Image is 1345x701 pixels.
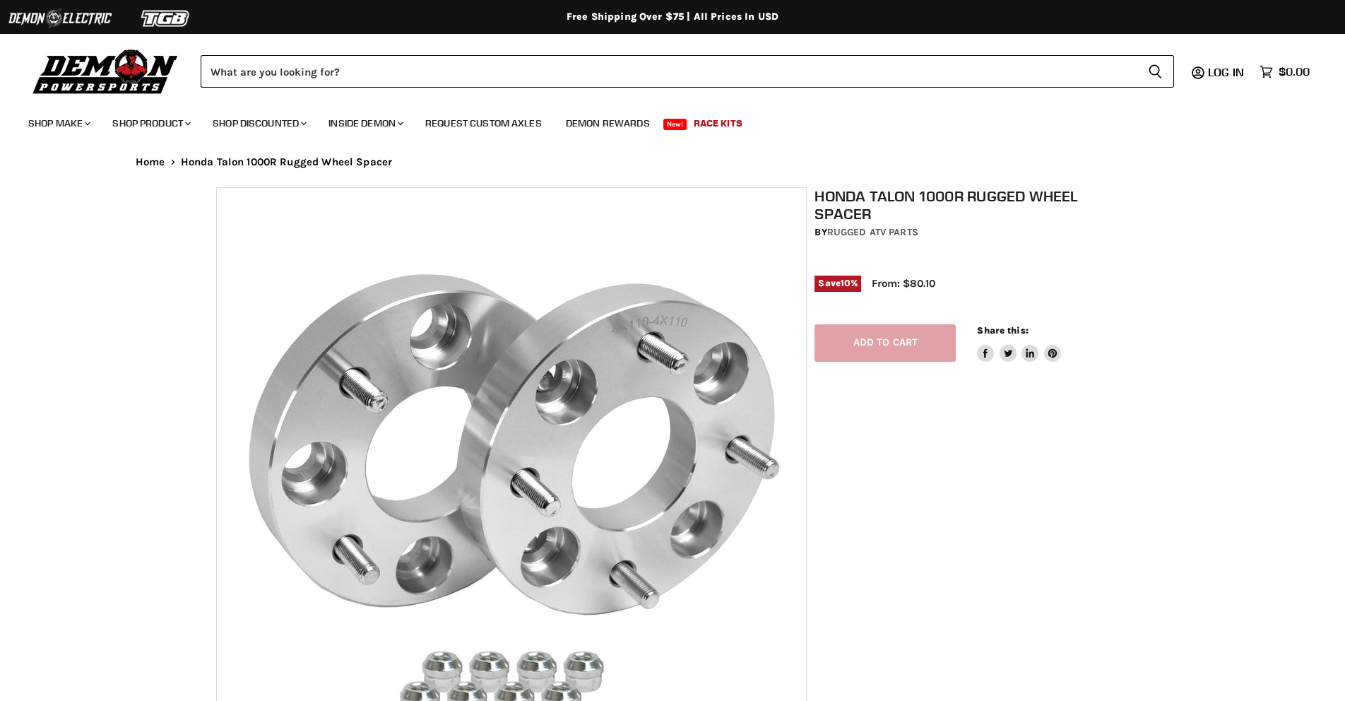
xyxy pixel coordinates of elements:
a: Log in [1202,66,1252,78]
ul: Main menu [18,103,1306,138]
aside: Share this: [977,324,1061,362]
span: Honda Talon 1000R Rugged Wheel Spacer [181,156,393,168]
input: Search [201,55,1137,88]
a: $0.00 [1252,61,1317,82]
a: Shop Discounted [202,109,315,138]
img: TGB Logo 2 [113,5,219,32]
a: Request Custom Axles [415,109,552,138]
span: From: $80.10 [872,277,935,290]
span: Share this: [977,325,1028,336]
img: Demon Powersports [28,46,183,96]
span: $0.00 [1279,65,1310,78]
a: Rugged ATV Parts [827,226,918,238]
a: Shop Make [18,109,99,138]
span: New! [663,119,687,130]
a: Home [136,156,165,168]
span: 10 [841,278,851,288]
div: by [814,225,1137,240]
h1: Honda Talon 1000R Rugged Wheel Spacer [814,187,1137,223]
div: Free Shipping Over $75 | All Prices In USD [107,11,1238,23]
span: Log in [1208,65,1244,79]
nav: Breadcrumbs [107,156,1238,168]
a: Shop Product [102,109,199,138]
a: Race Kits [683,109,753,138]
span: Save % [814,276,861,291]
a: Demon Rewards [555,109,660,138]
form: Product [201,55,1174,88]
a: Inside Demon [318,109,412,138]
img: Demon Electric Logo 2 [7,5,113,32]
button: Search [1137,55,1174,88]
